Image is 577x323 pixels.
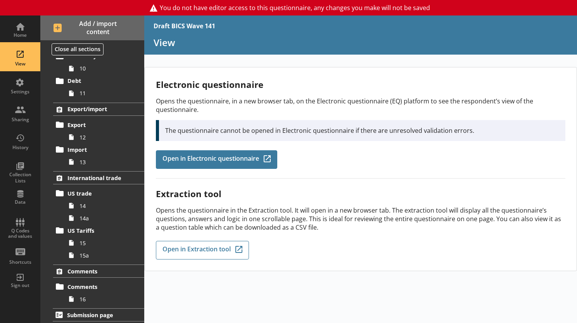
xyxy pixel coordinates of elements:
[54,20,131,36] span: Add / import content
[65,237,144,249] a: 15
[57,143,144,168] li: Import13
[79,158,135,166] span: 13
[65,131,144,143] a: 12
[40,103,144,168] li: Export/importExport12Import13
[79,202,135,210] span: 14
[7,144,34,151] div: History
[7,259,34,265] div: Shortcuts
[67,227,131,234] span: US Tariffs
[67,146,131,153] span: Import
[65,212,144,224] a: 14a
[7,228,34,239] div: Q Codes and values
[53,103,144,116] a: Export/import
[53,280,144,293] a: Comments
[156,97,565,114] p: Opens the questionnaire, in a new browser tab, on the Electronic questionnaire (EQ) platform to s...
[65,293,144,305] a: 16
[7,117,34,123] div: Sharing
[40,265,144,305] li: CommentsComments16
[40,15,144,40] button: Add / import content
[53,187,144,199] a: US trade
[57,75,144,100] li: Debt11
[67,283,131,290] span: Comments
[162,155,259,164] span: Open in Electronic questionnaire
[53,119,144,131] a: Export
[156,241,249,259] a: Open in Extraction tool
[67,311,131,319] span: Submission page
[67,190,131,197] span: US trade
[53,224,144,237] a: US Tariffs
[53,308,144,321] a: Submission page
[67,268,131,275] span: Comments
[79,134,135,141] span: 12
[67,105,131,113] span: Export/import
[79,89,135,97] span: 11
[65,62,144,75] a: 10
[7,32,34,38] div: Home
[156,150,277,169] a: Open in Electronic questionnaire
[65,249,144,261] a: 15a
[79,65,135,72] span: 10
[7,89,34,95] div: Settings
[53,265,144,278] a: Comments
[156,79,565,91] h2: Electronic questionnaire
[53,75,144,87] a: Debt
[52,43,104,55] button: Close all sections
[165,126,559,135] p: The questionnaire cannot be opened in Electronic questionnaire if there are unresolved validation...
[67,121,131,129] span: Export
[40,171,144,261] li: International tradeUS trade1414aUS Tariffs1515a
[65,156,144,168] a: 13
[154,36,568,48] h1: View
[7,61,34,67] div: View
[57,187,144,224] li: US trade1414a
[156,206,565,232] p: Opens the questionnaire in the Extraction tool. It will open in a new browser tab. The extraction...
[53,171,144,184] a: International trade
[7,199,34,205] div: Data
[57,280,144,305] li: Comments16
[67,77,131,84] span: Debt
[154,22,215,30] div: Draft BICS Wave 141
[53,143,144,156] a: Import
[57,50,144,75] li: Insolvency10
[7,172,34,184] div: Collection Lists
[7,282,34,289] div: Sign out
[79,239,135,247] span: 15
[65,199,144,212] a: 14
[79,252,135,259] span: 15a
[67,174,131,182] span: International trade
[79,215,135,222] span: 14a
[156,188,565,200] h2: Extraction tool
[57,119,144,143] li: Export12
[79,296,135,303] span: 16
[65,87,144,100] a: 11
[57,224,144,261] li: US Tariffs1515a
[162,246,231,254] span: Open in Extraction tool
